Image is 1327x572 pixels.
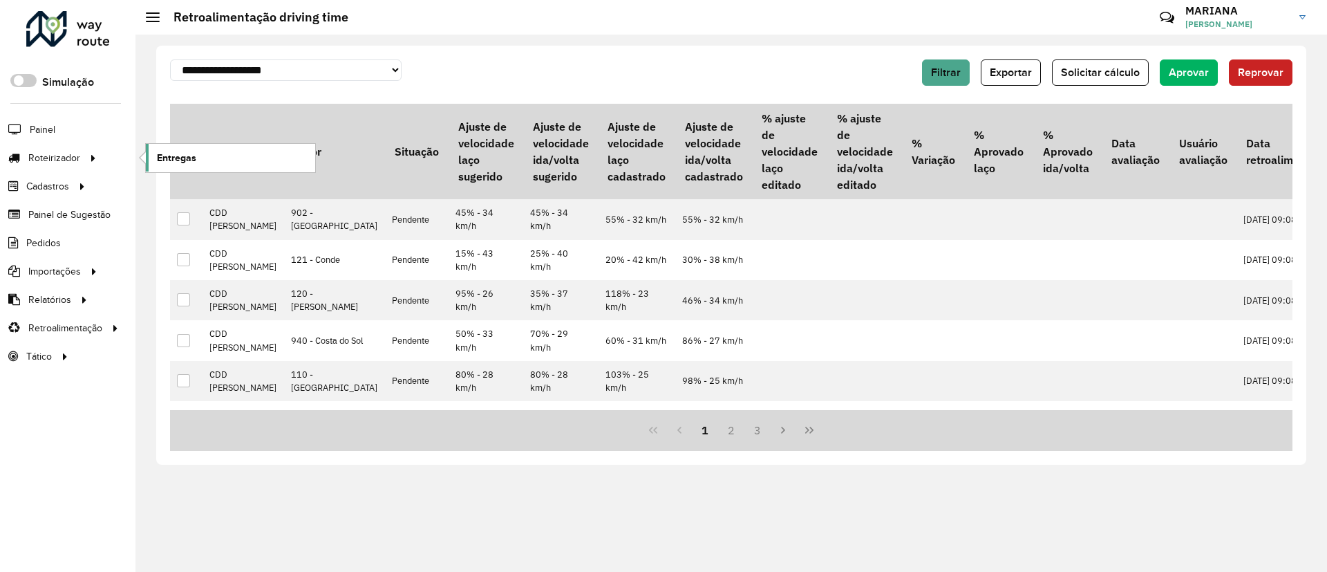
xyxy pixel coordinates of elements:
td: 55% - 32 km/h [675,199,752,239]
button: Exportar [981,59,1041,86]
th: Situação [385,104,448,199]
td: 60% - 31 km/h [449,401,523,468]
td: CDD [PERSON_NAME] [203,199,284,239]
th: % Aprovado laço [965,104,1033,199]
td: 95% - 26 km/h [449,280,523,320]
td: Pendente [385,240,448,280]
span: Exportar [990,66,1032,78]
span: Importações [28,264,81,279]
td: 118% - 23 km/h [599,280,675,320]
td: 45% - 34 km/h [523,199,598,239]
td: 20% - 42 km/h [599,240,675,280]
th: Data avaliação [1102,104,1169,199]
td: 25% - 40 km/h [523,240,598,280]
td: CDD [PERSON_NAME] [203,401,284,468]
span: Retroalimentação [28,321,102,335]
td: 112 - [GEOGRAPHIC_DATA] / [GEOGRAPHIC_DATA] [284,401,385,468]
th: Ajuste de velocidade ida/volta cadastrado [675,104,752,199]
th: % ajuste de velocidade laço editado [752,104,827,199]
button: Reprovar [1229,59,1292,86]
th: % Aprovado ida/volta [1033,104,1102,199]
span: Tático [26,349,52,364]
button: Next Page [771,417,797,443]
td: 76% - 28 km/h [599,401,675,468]
span: Painel de Sugestão [28,207,111,222]
span: Relatórios [28,293,71,307]
td: CDD [PERSON_NAME] [203,361,284,401]
span: Aprovar [1169,66,1209,78]
td: 103% - 25 km/h [599,361,675,401]
th: Usuário avaliação [1169,104,1236,199]
th: Ajuste de velocidade laço cadastrado [599,104,675,199]
a: Contato Rápido [1152,3,1182,33]
span: Solicitar cálculo [1061,66,1140,78]
td: CDD [PERSON_NAME] [203,320,284,360]
td: 70% - 29 km/h [523,320,598,360]
button: Filtrar [922,59,970,86]
span: Pedidos [26,236,61,250]
button: Aprovar [1160,59,1218,86]
span: Painel [30,122,55,137]
label: Simulação [42,74,94,91]
td: 80% - 28 km/h [449,361,523,401]
button: Solicitar cálculo [1052,59,1149,86]
td: 30% - 38 km/h [675,240,752,280]
th: Ajuste de velocidade ida/volta sugerido [523,104,598,199]
span: Roteirizador [28,151,80,165]
td: 50% - 33 km/h [675,401,752,468]
td: 60% - 31 km/h [599,320,675,360]
span: [PERSON_NAME] [1185,18,1289,30]
th: Depósito [203,104,284,199]
td: Pendente [385,401,448,468]
h2: Retroalimentação driving time [160,10,348,25]
td: 940 - Costa do Sol [284,320,385,360]
td: 80% - 28 km/h [523,361,598,401]
th: % ajuste de velocidade ida/volta editado [827,104,902,199]
td: CDD [PERSON_NAME] [203,240,284,280]
td: Pendente [385,320,448,360]
a: Entregas [146,144,315,172]
td: 45% - 34 km/h [449,199,523,239]
td: 121 - Conde [284,240,385,280]
button: Last Page [796,417,822,443]
td: 35% - 37 km/h [523,280,598,320]
span: Cadastros [26,179,69,194]
td: Pendente [385,361,448,401]
button: 2 [718,417,744,443]
th: % Variação [902,104,964,199]
span: Reprovar [1238,66,1283,78]
td: 110 - [GEOGRAPHIC_DATA] [284,361,385,401]
th: Ajuste de velocidade laço sugerido [449,104,523,199]
th: Setor [284,104,385,199]
td: 55% - 32 km/h [599,199,675,239]
td: 86% - 27 km/h [675,320,752,360]
td: 15% - 43 km/h [449,240,523,280]
td: 120 - [PERSON_NAME] [284,280,385,320]
td: 40% - 36 km/h [523,401,598,468]
button: 1 [692,417,718,443]
td: Pendente [385,199,448,239]
td: 98% - 25 km/h [675,361,752,401]
span: Filtrar [931,66,961,78]
td: 50% - 33 km/h [449,320,523,360]
span: Entregas [157,151,196,165]
td: Pendente [385,280,448,320]
td: 902 - [GEOGRAPHIC_DATA] [284,199,385,239]
td: CDD [PERSON_NAME] [203,280,284,320]
h3: MARIANA [1185,4,1289,17]
button: 3 [744,417,771,443]
td: 46% - 34 km/h [675,280,752,320]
